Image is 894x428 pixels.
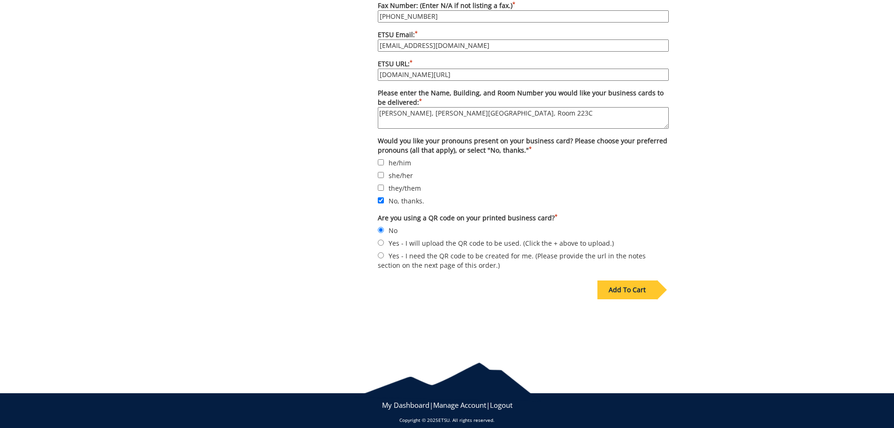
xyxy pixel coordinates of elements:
label: Yes - I need the QR code to be created for me. (Please provide the url in the notes section on th... [378,250,669,270]
label: they/them [378,183,669,193]
label: ETSU Email: [378,30,669,52]
label: Fax Number: (Enter N/A if not listing a fax.) [378,1,669,23]
a: Manage Account [433,400,486,410]
input: ETSU URL:* [378,69,669,81]
label: Yes - I will upload the QR code to be used. (Click the + above to upload.) [378,238,669,248]
label: Please enter the Name, Building, and Room Number you would like your business cards to be delivered: [378,88,669,129]
input: ETSU Email:* [378,39,669,52]
input: Yes - I need the QR code to be created for me. (Please provide the url in the notes section on th... [378,252,384,258]
input: she/her [378,172,384,178]
label: ETSU URL: [378,59,669,81]
textarea: Please enter the Name, Building, and Room Number you would like your business cards to be deliver... [378,107,669,129]
label: Would you like your pronouns present on your business card? Please choose your preferred pronouns... [378,136,669,155]
label: he/him [378,157,669,168]
input: he/him [378,159,384,165]
input: Fax Number: (Enter N/A if not listing a fax.)* [378,10,669,23]
label: No, thanks. [378,195,669,206]
label: Are you using a QR code on your printed business card? [378,213,669,223]
input: No, thanks. [378,197,384,203]
input: No [378,227,384,233]
a: Logout [490,400,512,410]
input: they/them [378,185,384,191]
a: My Dashboard [382,400,429,410]
input: Yes - I will upload the QR code to be used. (Click the + above to upload.) [378,240,384,246]
label: she/her [378,170,669,180]
label: No [378,225,669,235]
a: ETSU [438,417,450,423]
div: Add To Cart [597,280,657,299]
